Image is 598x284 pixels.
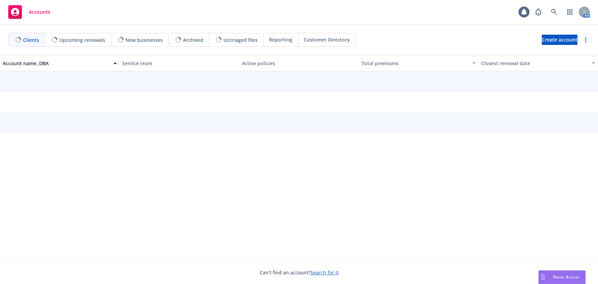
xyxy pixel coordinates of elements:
span: Archived [183,36,203,44]
a: Create account [542,35,577,45]
button: Closest renewal date [478,55,598,71]
span: Reporting [269,36,292,43]
span: Accounts [29,9,50,15]
div: Total premiums [362,60,468,67]
a: Report a Bug [532,5,545,19]
a: Search [547,5,561,19]
div: Account name, DBA [3,60,109,67]
span: Upcoming renewals [59,36,105,44]
span: Clients [23,36,39,44]
div: Active policies [242,60,356,67]
a: Search for it [310,269,339,276]
div: Service team [122,60,236,67]
span: Can't find an account? [260,269,339,276]
a: Switch app [563,5,577,19]
a: more [582,36,590,44]
span: Create account [542,33,577,46]
span: Customer Directory [304,36,350,43]
button: Service team [120,55,239,71]
div: Drag to move [539,271,547,284]
button: Active policies [239,55,359,71]
div: Closest renewal date [481,60,588,67]
span: New businesses [125,36,163,44]
button: Nova Assist [538,270,586,284]
button: Total premiums [359,55,478,71]
span: Untriaged files [223,36,258,44]
a: Accounts [5,2,53,22]
span: Nova Assist [553,274,580,280]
